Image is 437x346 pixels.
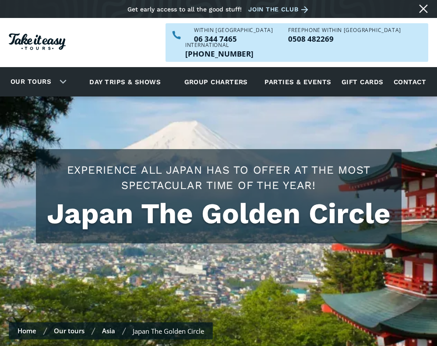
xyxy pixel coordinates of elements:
[194,28,273,33] div: WITHIN [GEOGRAPHIC_DATA]
[133,327,204,335] div: Japan The Golden Circle
[194,35,273,43] p: 06 344 7465
[248,4,311,15] a: Join the club
[185,43,254,48] div: International
[260,70,335,94] a: Parties & events
[288,35,401,43] a: Call us freephone within NZ on 0508482269
[185,50,254,57] a: Call us outside of NZ on +6463447465
[127,6,242,13] div: Get early access to all the good stuff!
[173,70,259,94] a: Group charters
[9,29,66,57] a: Homepage
[389,70,430,94] a: Contact
[288,28,401,33] div: Freephone WITHIN [GEOGRAPHIC_DATA]
[45,197,393,230] h1: Japan The Golden Circle
[185,50,254,57] p: [PHONE_NUMBER]
[416,2,430,16] a: Close message
[194,35,273,43] a: Call us within NZ on 063447465
[4,71,58,92] a: Our tours
[288,35,401,43] p: 0508 482269
[45,162,393,193] h2: Experience all Japan has to offer at the most spectacular time of the year!
[9,33,66,50] img: Take it easy Tours logo
[54,326,85,335] a: Our tours
[102,326,115,335] a: Asia
[337,70,388,94] a: Gift cards
[78,70,172,94] a: Day trips & shows
[18,326,36,335] a: Home
[9,322,213,339] nav: Breadcrumbs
